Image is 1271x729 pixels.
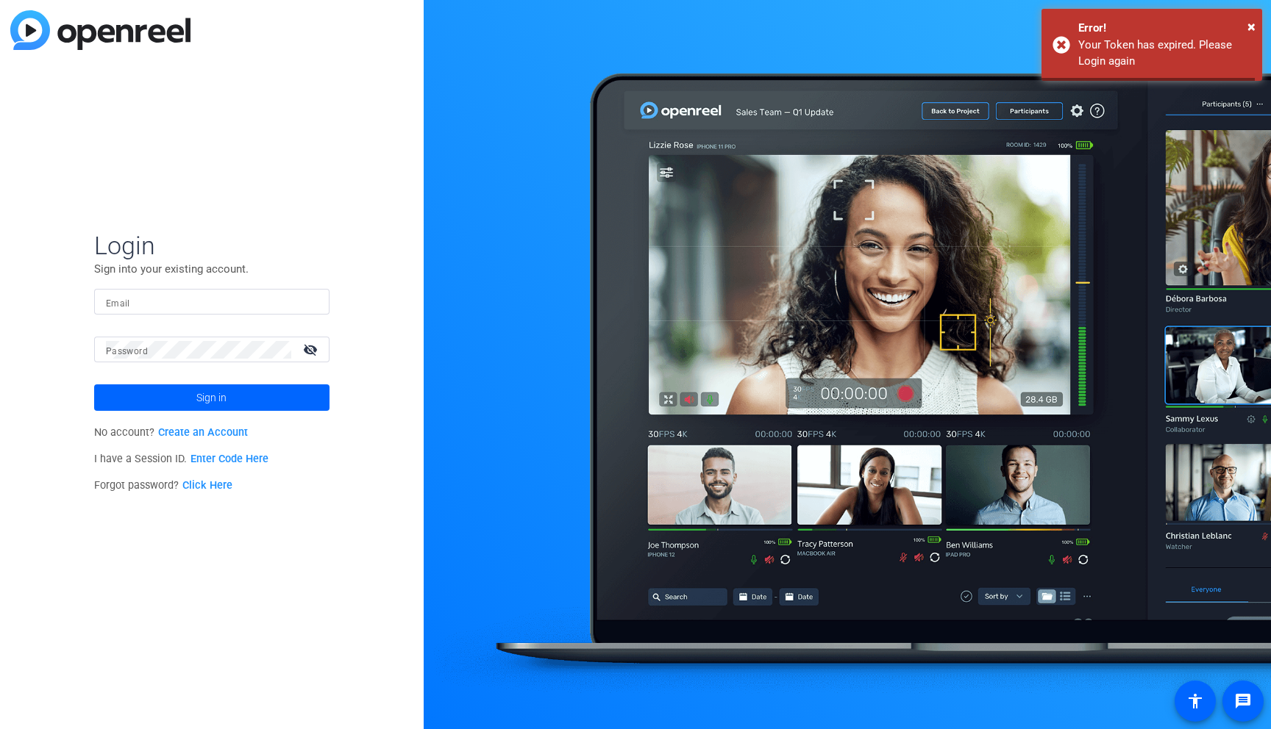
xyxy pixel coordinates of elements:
[294,339,330,360] mat-icon: visibility_off
[158,426,248,439] a: Create an Account
[106,298,130,309] mat-label: Email
[94,384,330,411] button: Sign in
[94,426,248,439] span: No account?
[1078,37,1251,70] div: Your Token has expired. Please Login again
[1247,15,1256,37] button: Close
[94,479,232,492] span: Forgot password?
[191,453,268,465] a: Enter Code Here
[182,479,232,492] a: Click Here
[1247,18,1256,35] span: ×
[94,453,268,465] span: I have a Session ID.
[196,379,227,416] span: Sign in
[1078,20,1251,37] div: Error!
[94,261,330,277] p: Sign into your existing account.
[106,346,148,356] mat-label: Password
[1186,692,1204,710] mat-icon: accessibility
[94,230,330,261] span: Login
[10,10,191,50] img: blue-gradient.svg
[1234,692,1252,710] mat-icon: message
[106,293,318,311] input: Enter Email Address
